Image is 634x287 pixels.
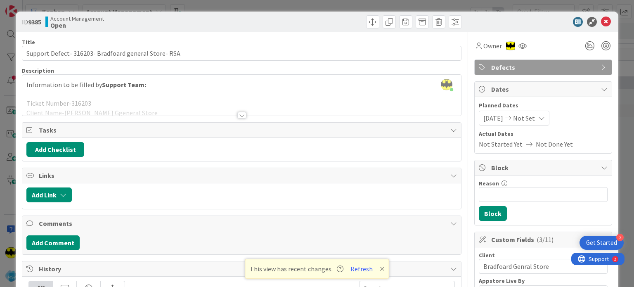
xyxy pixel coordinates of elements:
button: Add Checklist [26,142,84,157]
button: Block [479,206,507,221]
span: Owner [483,41,502,51]
span: Actual Dates [479,130,608,138]
span: Defects [491,62,597,72]
span: Not Done Yet [536,139,573,149]
p: Information to be filled by [26,80,457,90]
input: type card name here... [22,46,461,61]
span: Not Set [513,113,535,123]
span: Description [22,67,54,74]
img: cWe8ihpyiuFYjGAfieZSXkgYn2hu89Md.png [441,79,452,90]
b: 9385 [28,18,41,26]
div: Get Started [586,239,617,247]
div: 2 [43,3,45,10]
span: Block [491,163,597,173]
button: Refresh [348,263,376,274]
span: ID [22,17,41,27]
span: Not Started Yet [479,139,523,149]
label: Client [479,251,495,259]
span: Tasks [39,125,446,135]
b: Open [50,22,104,28]
strong: Support Team: [102,81,146,89]
span: ( 3/11 ) [537,235,554,244]
span: Support [17,1,38,11]
img: AC [506,41,515,50]
span: Custom Fields [491,235,597,244]
span: Dates [491,84,597,94]
label: Title [22,38,35,46]
span: [DATE] [483,113,503,123]
div: Appstore Live By [479,278,608,284]
span: This view has recent changes. [250,264,343,274]
span: Planned Dates [479,101,608,110]
div: 2 [616,234,624,241]
button: Add Link [26,187,72,202]
div: Open Get Started checklist, remaining modules: 2 [580,236,624,250]
span: Account Management [50,15,104,22]
span: Comments [39,218,446,228]
label: Reason [479,180,499,187]
button: Add Comment [26,235,80,250]
span: Links [39,171,446,180]
span: History [39,264,446,274]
